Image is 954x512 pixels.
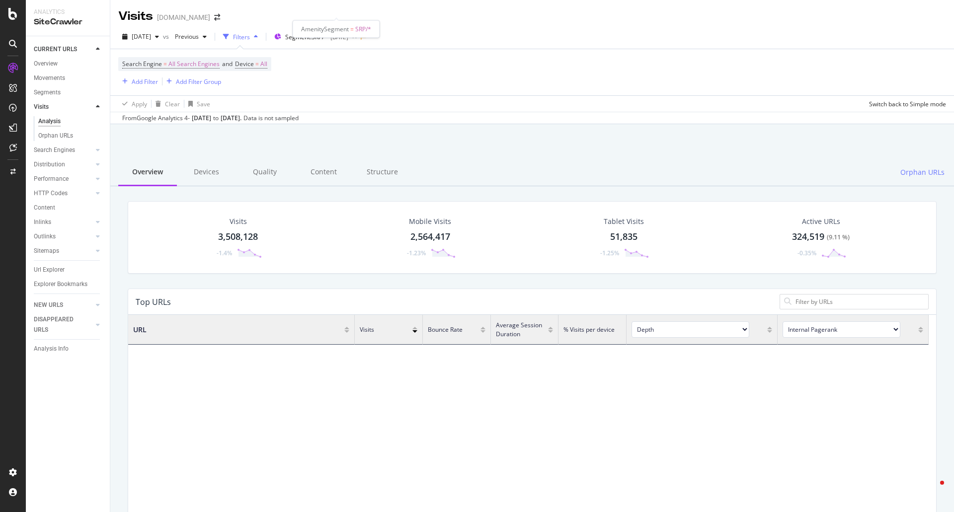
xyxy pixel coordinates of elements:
div: Outlinks [34,231,56,242]
button: Previous [171,29,211,45]
a: Explorer Bookmarks [34,279,103,290]
div: SiteCrawler [34,16,102,28]
div: Tablet Visits [604,217,644,226]
a: Visits [34,102,93,112]
a: Search Engines [34,145,93,155]
div: Orphan URLs [38,131,73,141]
span: Previous [171,32,199,41]
a: Distribution [34,159,93,170]
a: Orphan URLs [38,131,103,141]
span: Search Engine [122,60,162,68]
div: Content [294,159,353,186]
span: vs [163,32,171,41]
div: Segments [34,87,61,98]
div: -0.35% [797,249,816,257]
div: Analytics [34,8,102,16]
div: Distribution [34,159,65,170]
div: Movements [34,73,65,83]
span: Active URLs [802,217,840,226]
div: Switch back to Simple mode [869,100,946,108]
div: Clear [165,100,180,108]
span: AmenitySegment [301,25,349,33]
span: % Visits per device [563,325,615,334]
span: Orphan URLs [900,167,945,177]
div: From Google Analytics 4 - to Data is not sampled [122,114,299,123]
a: Analysis [38,116,103,127]
div: Add Filter [132,77,158,86]
div: Apply [132,100,147,108]
div: Structure [353,159,411,186]
span: = [255,60,259,68]
div: Top URLs [136,297,171,307]
div: Inlinks [34,217,51,227]
div: Visits [230,217,247,226]
button: Switch back to Simple mode [865,96,946,112]
a: Performance [34,174,93,184]
div: 51,835 [610,230,637,243]
div: Url Explorer [34,265,65,275]
button: Segment:SRP/*[DATE] [270,29,348,45]
span: All [260,57,267,71]
a: Movements [34,73,103,83]
a: Segments [34,87,103,98]
button: [DATE] [118,29,163,45]
button: Add Filter Group [162,75,221,87]
div: 324,519 [792,230,850,243]
div: Add Filter Group [176,77,221,86]
span: = [163,60,167,68]
div: Analysis [38,116,61,127]
span: [object Object] [632,321,762,338]
button: Filters [219,29,262,45]
div: [DATE] [192,114,211,123]
div: Visits [118,8,153,25]
div: Content [34,203,55,213]
div: -1.4% [217,249,232,257]
button: Save [184,96,210,112]
div: [DOMAIN_NAME] [157,12,210,22]
a: Outlinks [34,231,93,242]
span: Average Session Duration [496,321,544,338]
span: [object Object] [783,321,913,338]
a: Sitemaps [34,246,93,256]
div: Overview [34,59,58,69]
div: Mobile Visits [409,217,451,226]
a: DISAPPEARED URLS [34,314,93,335]
a: CURRENT URLS [34,44,93,55]
span: = [350,25,354,33]
div: Analysis Info [34,344,69,354]
a: Analysis Info [34,344,103,354]
input: Filter by URLs [795,297,924,306]
div: Visits [34,102,49,112]
span: and [222,60,233,68]
div: -1.23% [407,249,426,257]
div: NEW URLS [34,300,63,310]
a: Content [34,203,103,213]
span: All Search Engines [168,57,220,71]
div: Devices [177,159,236,186]
div: Search Engines [34,145,75,155]
div: -1.25% [600,249,619,257]
div: HTTP Codes [34,188,68,199]
div: Explorer Bookmarks [34,279,87,290]
span: Segment: SRP/* [285,33,327,41]
span: Visits [360,325,374,334]
a: Overview [34,59,103,69]
a: Url Explorer [34,265,103,275]
div: Filters [233,33,250,41]
div: Quality [236,159,294,186]
div: DISAPPEARED URLS [34,314,84,335]
button: Apply [118,96,147,112]
button: Clear [152,96,180,112]
iframe: Intercom live chat [920,478,944,502]
div: Save [197,100,210,108]
a: HTTP Codes [34,188,93,199]
div: CURRENT URLS [34,44,77,55]
div: Overview [118,159,177,186]
div: Sitemaps [34,246,59,256]
div: 2,564,417 [410,230,450,243]
div: [DATE] . [221,114,241,123]
span: Bounce Rate [428,325,463,334]
div: Performance [34,174,69,184]
button: Add Filter [118,75,158,87]
div: ( 9.11 % ) [827,233,850,242]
